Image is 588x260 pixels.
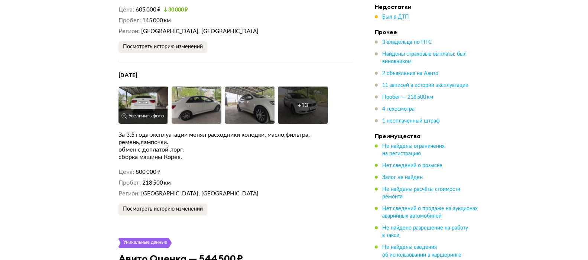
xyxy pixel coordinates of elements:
[118,146,353,153] div: обмен с доплатой .торг.
[382,14,409,20] span: Был в ДТП
[123,207,203,212] span: Посмотреть историю изменений
[382,40,432,45] span: 3 владельца по ПТС
[382,95,433,100] span: Пробег — 218 500 км
[118,153,353,161] div: сборка машины Корея.
[118,17,141,25] dt: Пробег
[382,107,415,112] span: 4 техосмотра
[118,27,140,35] dt: Регион
[382,71,438,76] span: 2 объявления на Авито
[118,179,141,187] dt: Пробег
[163,7,188,13] small: 30 000 ₽
[123,238,168,248] div: Уникальные данные
[141,29,259,34] span: [GEOGRAPHIC_DATA], [GEOGRAPHIC_DATA]
[142,18,171,23] span: 145 000 км
[382,245,461,257] span: Не найдены сведения об использовании в каршеринге
[118,41,207,53] button: Посмотреть историю изменений
[118,6,134,14] dt: Цена
[118,71,353,79] h4: [DATE]
[382,163,442,168] span: Нет сведений о розыске
[136,169,160,175] span: 800 000 ₽
[298,101,308,109] div: + 13
[118,131,353,146] div: За 3.5 года эксплуатации менял расходники колодки, масло,фильтра, ремень,лампочки.
[382,175,423,180] span: Залог не найден
[375,132,479,140] h4: Преимущества
[382,187,460,199] span: Не найдены расчёты стоимости ремонта
[118,168,134,176] dt: Цена
[118,109,167,124] button: Увеличить фото
[375,28,479,36] h4: Прочее
[382,83,468,88] span: 11 записей в истории эксплуатации
[225,87,275,124] img: Car Photo
[136,7,160,13] span: 605 000 ₽
[118,204,207,215] button: Посмотреть историю изменений
[123,44,203,49] span: Посмотреть историю изменений
[382,144,445,156] span: Не найдены ограничения на регистрацию
[382,225,468,238] span: Не найдено разрешение на работу в такси
[382,206,478,219] span: Нет сведений о продаже на аукционах аварийных автомобилей
[141,191,259,196] span: [GEOGRAPHIC_DATA], [GEOGRAPHIC_DATA]
[382,118,440,124] span: 1 неоплаченный штраф
[375,3,479,10] h4: Недостатки
[142,180,171,186] span: 218 500 км
[118,190,140,198] dt: Регион
[382,52,467,64] span: Найдены страховые выплаты: был виновником
[172,87,222,124] img: Car Photo
[118,87,169,124] img: Car Photo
